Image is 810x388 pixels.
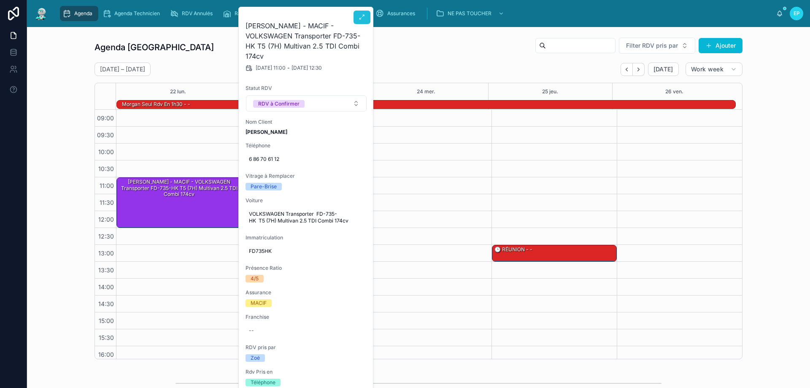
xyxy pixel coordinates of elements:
[619,38,695,54] button: Select Button
[251,379,275,386] div: Téléphone
[292,65,322,71] span: [DATE] 12:30
[96,165,116,172] span: 10:30
[117,178,241,228] div: [PERSON_NAME] - MACIF - VOLKSWAGEN Transporter FD-735-HK T5 (7H) Multivan 2.5 TDI Combi 174cv
[542,83,558,100] button: 25 jeu.
[246,314,367,320] span: Franchise
[246,197,367,204] span: Voiture
[794,10,800,17] span: EP
[433,6,508,21] a: NE PAS TOUCHER
[97,334,116,341] span: 15:30
[96,233,116,240] span: 12:30
[96,148,116,155] span: 10:00
[220,6,253,21] a: Rack
[626,41,678,50] span: Filter RDV pris par
[373,6,421,21] a: Assurances
[34,7,49,20] img: App logo
[249,327,254,334] div: --
[96,283,116,290] span: 14:00
[95,131,116,138] span: 09:30
[246,344,367,351] span: RDV pris par
[448,10,491,17] span: NE PAS TOUCHER
[182,10,213,17] span: RDV Annulés
[246,129,287,135] strong: [PERSON_NAME]
[287,65,290,71] span: -
[100,6,166,21] a: Agenda Technicien
[249,211,364,224] span: VOLKSWAGEN Transporter FD-735-HK T5 (7H) Multivan 2.5 TDI Combi 174cv
[251,275,259,282] div: 4/5
[648,62,679,76] button: [DATE]
[246,289,367,296] span: Assurance
[94,41,214,53] h1: Agenda [GEOGRAPHIC_DATA]
[167,6,219,21] a: RDV Annulés
[251,183,277,190] div: Pare-Brise
[100,65,145,73] h2: [DATE] – [DATE]
[170,83,186,100] button: 22 lun.
[246,95,367,111] button: Select Button
[96,250,116,257] span: 13:00
[246,21,367,61] h2: [PERSON_NAME] - MACIF - VOLKSWAGEN Transporter FD-735-HK T5 (7H) Multivan 2.5 TDI Combi 174cv
[246,369,367,375] span: Rdv Pris en
[665,83,683,100] button: 26 ven.
[699,38,742,53] button: Ajouter
[254,6,296,21] a: Cadeaux
[251,354,260,362] div: Zoé
[118,178,240,198] div: [PERSON_NAME] - MACIF - VOLKSWAGEN Transporter FD-735-HK T5 (7H) Multivan 2.5 TDI Combi 174cv
[121,100,191,108] div: Morgan seul rdv en 1h30 - -
[246,173,367,179] span: Vitrage à Remplacer
[258,100,300,108] div: RDV à Confirmer
[60,6,98,21] a: Agenda
[251,299,267,307] div: MACIF
[97,182,116,189] span: 11:00
[97,317,116,324] span: 15:00
[492,245,616,261] div: 🕒 RÉUNION - -
[96,216,116,223] span: 12:00
[621,63,633,76] button: Back
[246,234,367,241] span: Immatriculation
[97,199,116,206] span: 11:30
[653,65,673,73] span: [DATE]
[246,142,367,149] span: Téléphone
[494,246,533,253] div: 🕒 RÉUNION - -
[96,300,116,307] span: 14:30
[74,10,92,17] span: Agenda
[298,6,371,21] a: Dossiers Non Envoyés
[256,65,286,71] span: [DATE] 11:00
[686,62,742,76] button: Work week
[56,4,776,23] div: scrollable content
[249,248,364,255] span: FD735HK
[691,65,724,73] span: Work week
[246,265,367,271] span: Présence Ratio
[387,10,415,17] span: Assurances
[96,266,116,274] span: 13:30
[249,156,364,163] span: 6 86 70 61 12
[246,85,367,92] span: Statut RDV
[114,10,160,17] span: Agenda Technicien
[235,10,247,17] span: Rack
[96,351,116,358] span: 16:00
[417,83,435,100] button: 24 mer.
[633,63,645,76] button: Next
[95,114,116,122] span: 09:00
[246,119,367,125] span: Nom Client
